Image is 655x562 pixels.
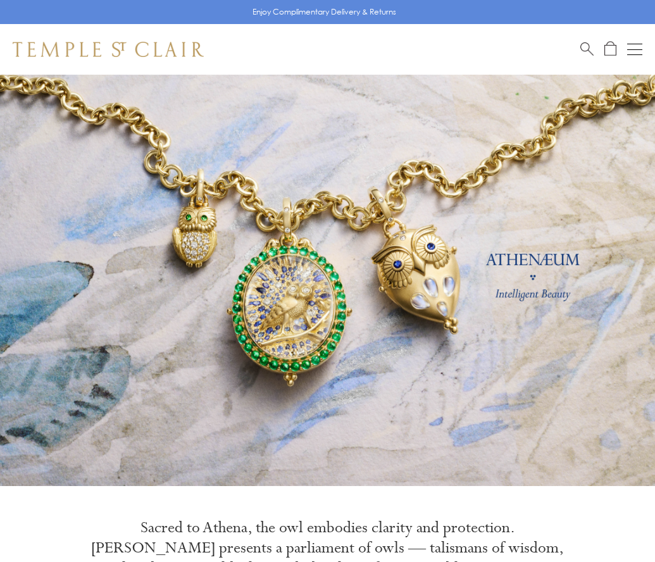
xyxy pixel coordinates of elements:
a: Open Shopping Bag [604,41,616,57]
img: Temple St. Clair [13,42,204,57]
button: Open navigation [627,42,642,57]
p: Enjoy Complimentary Delivery & Returns [253,6,396,18]
a: Search [580,41,594,57]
